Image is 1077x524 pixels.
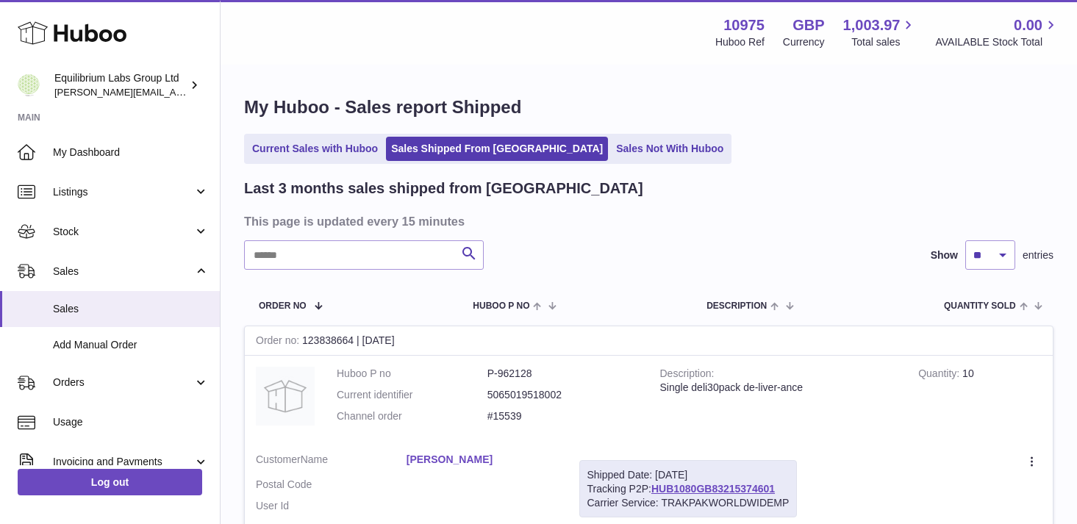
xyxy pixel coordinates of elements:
[256,453,407,470] dt: Name
[244,96,1053,119] h1: My Huboo - Sales report Shipped
[53,415,209,429] span: Usage
[244,213,1050,229] h3: This page is updated every 15 minutes
[53,302,209,316] span: Sales
[487,409,638,423] dd: #15539
[587,468,790,482] div: Shipped Date: [DATE]
[256,334,302,350] strong: Order no
[337,388,487,402] dt: Current identifier
[337,367,487,381] dt: Huboo P no
[783,35,825,49] div: Currency
[386,137,608,161] a: Sales Shipped From [GEOGRAPHIC_DATA]
[1023,248,1053,262] span: entries
[53,225,193,239] span: Stock
[337,409,487,423] dt: Channel order
[487,367,638,381] dd: P-962128
[53,376,193,390] span: Orders
[54,86,295,98] span: [PERSON_NAME][EMAIL_ADDRESS][DOMAIN_NAME]
[256,499,407,513] dt: User Id
[245,326,1053,356] div: 123838664 | [DATE]
[660,367,715,383] strong: Description
[792,15,824,35] strong: GBP
[944,301,1016,311] span: Quantity Sold
[660,381,897,395] div: Single deli30pack de-liver-ance
[715,35,765,49] div: Huboo Ref
[579,460,798,518] div: Tracking P2P:
[53,146,209,159] span: My Dashboard
[935,15,1059,49] a: 0.00 AVAILABLE Stock Total
[931,248,958,262] label: Show
[53,455,193,469] span: Invoicing and Payments
[723,15,765,35] strong: 10975
[54,71,187,99] div: Equilibrium Labs Group Ltd
[851,35,917,49] span: Total sales
[918,367,962,383] strong: Quantity
[907,356,1053,442] td: 10
[256,453,301,465] span: Customer
[53,185,193,199] span: Listings
[611,137,729,161] a: Sales Not With Huboo
[843,15,901,35] span: 1,003.97
[935,35,1059,49] span: AVAILABLE Stock Total
[53,338,209,352] span: Add Manual Order
[53,265,193,279] span: Sales
[247,137,383,161] a: Current Sales with Huboo
[259,301,307,311] span: Order No
[473,301,529,311] span: Huboo P no
[256,478,407,492] dt: Postal Code
[18,469,202,495] a: Log out
[651,483,775,495] a: HUB1080GB83215374601
[706,301,767,311] span: Description
[256,367,315,426] img: no-photo.jpg
[587,496,790,510] div: Carrier Service: TRAKPAKWORLDWIDEMP
[1014,15,1042,35] span: 0.00
[843,15,917,49] a: 1,003.97 Total sales
[487,388,638,402] dd: 5065019518002
[407,453,557,467] a: [PERSON_NAME]
[18,74,40,96] img: h.woodrow@theliverclinic.com
[244,179,643,198] h2: Last 3 months sales shipped from [GEOGRAPHIC_DATA]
